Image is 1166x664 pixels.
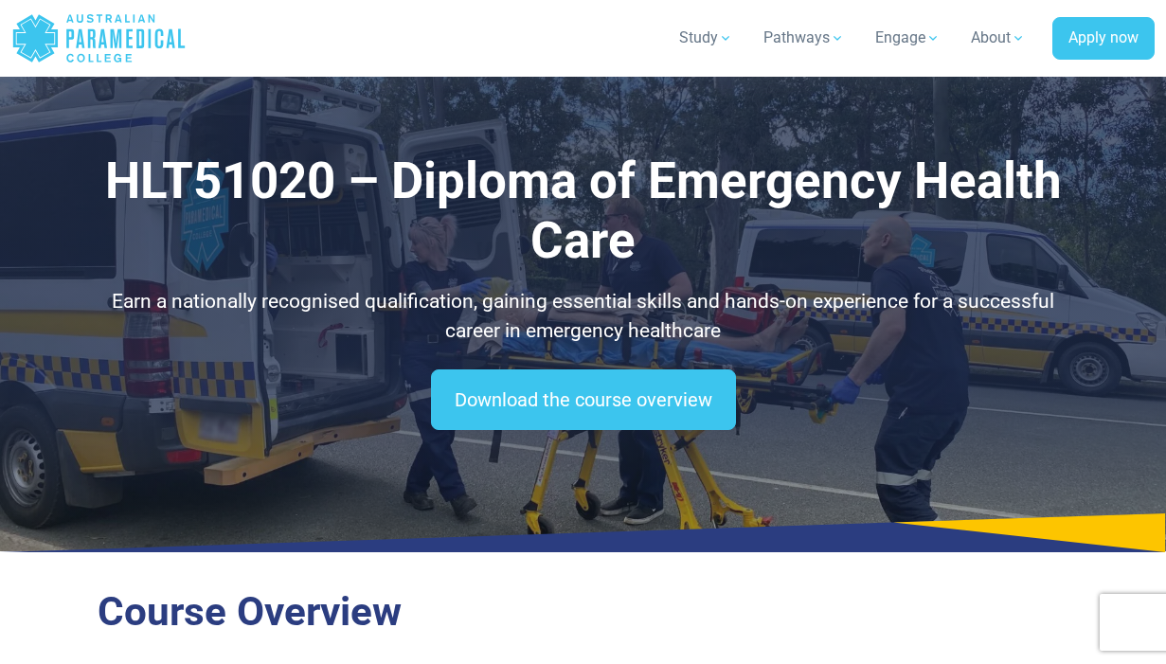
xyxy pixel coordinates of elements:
a: Download the course overview [431,369,736,430]
a: Apply now [1052,17,1155,61]
a: Australian Paramedical College [11,8,187,69]
h2: Course Overview [98,588,1069,637]
h1: HLT51020 – Diploma of Emergency Health Care [98,152,1069,272]
a: Pathways [752,11,856,64]
p: Earn a nationally recognised qualification, gaining essential skills and hands-on experience for ... [98,287,1069,347]
a: About [960,11,1037,64]
a: Study [668,11,744,64]
a: Engage [864,11,952,64]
